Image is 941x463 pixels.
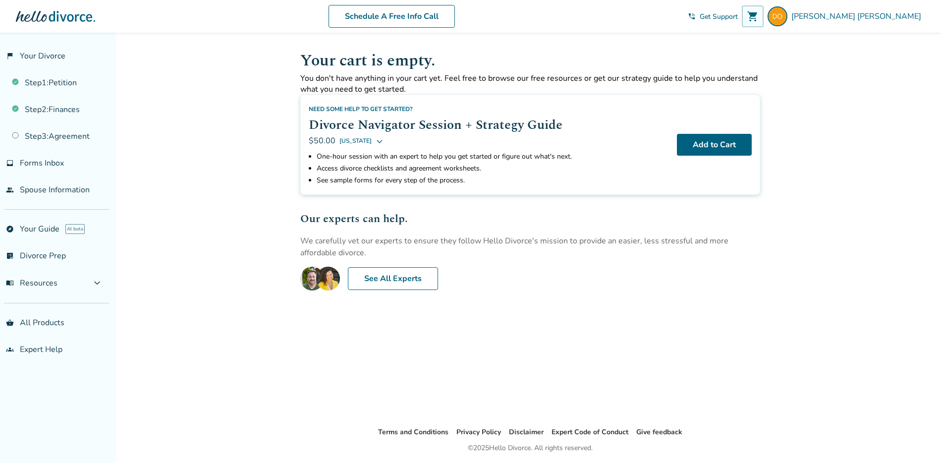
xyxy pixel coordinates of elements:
[468,442,593,454] div: © 2025 Hello Divorce. All rights reserved.
[688,12,738,21] a: phone_in_talkGet Support
[688,12,696,20] span: phone_in_talk
[20,158,64,169] span: Forms Inbox
[317,163,669,174] li: Access divorce checklists and agreement worksheets.
[552,427,628,437] a: Expert Code of Conduct
[339,135,384,147] button: [US_STATE]
[91,277,103,289] span: expand_more
[6,225,14,233] span: explore
[309,105,413,113] span: Need some help to get started?
[339,135,372,147] span: [US_STATE]
[636,426,682,438] li: Give feedback
[309,135,335,146] span: $50.00
[700,12,738,21] span: Get Support
[348,267,438,290] a: See All Experts
[6,186,14,194] span: people
[300,211,760,227] h2: Our experts can help.
[768,6,787,26] img: davidzolson@gmail.com
[6,159,14,167] span: inbox
[300,267,340,290] img: E
[456,427,501,437] a: Privacy Policy
[300,49,760,73] h1: Your cart is empty.
[677,134,752,156] button: Add to Cart
[6,252,14,260] span: list_alt_check
[6,319,14,327] span: shopping_basket
[378,427,448,437] a: Terms and Conditions
[317,151,669,163] li: One-hour session with an expert to help you get started or figure out what's next.
[791,11,925,22] span: [PERSON_NAME] [PERSON_NAME]
[300,73,760,95] p: You don't have anything in your cart yet. Feel free to browse our free resources or get our strat...
[747,10,759,22] span: shopping_cart
[300,235,760,259] p: We carefully vet our experts to ensure they follow Hello Divorce's mission to provide an easier, ...
[309,115,669,135] h2: Divorce Navigator Session + Strategy Guide
[6,346,14,353] span: groups
[65,224,85,234] span: AI beta
[6,52,14,60] span: flag_2
[329,5,455,28] a: Schedule A Free Info Call
[6,279,14,287] span: menu_book
[509,426,544,438] li: Disclaimer
[891,415,941,463] iframe: Chat Widget
[317,174,669,186] li: See sample forms for every step of the process.
[6,278,57,289] span: Resources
